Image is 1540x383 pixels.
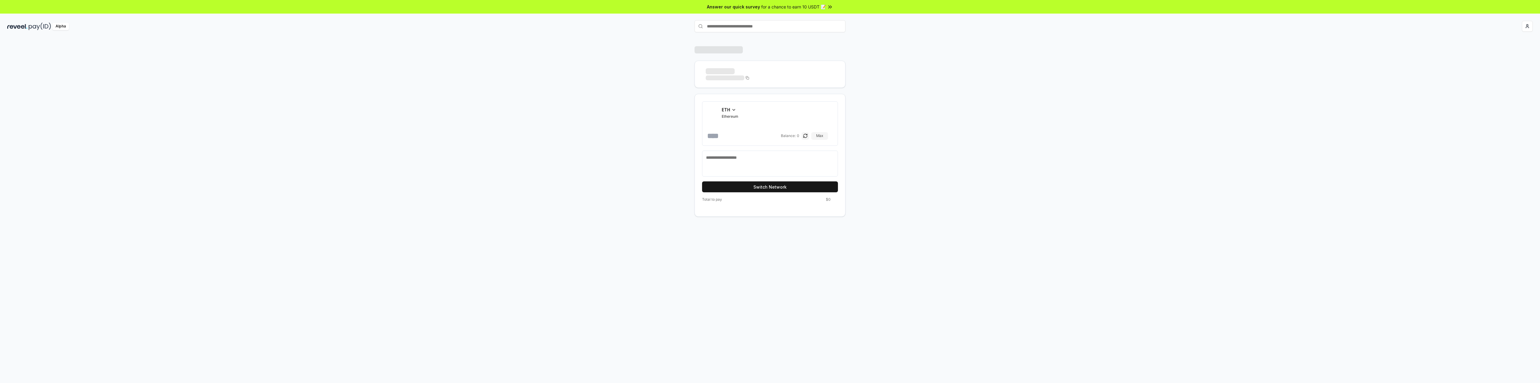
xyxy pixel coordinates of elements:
span: 0 [797,133,799,138]
div: Alpha [52,23,69,30]
span: $0 [826,197,831,202]
button: Switch Network [702,181,838,192]
span: Ethereum [722,114,738,119]
button: Max [811,132,828,139]
span: for a chance to earn 10 USDT 📝 [761,4,826,10]
span: Answer our quick survey [707,4,760,10]
span: ETH [722,107,730,113]
span: Balance: [781,133,796,138]
img: pay_id [29,23,51,30]
span: Total to pay [702,197,722,202]
img: reveel_dark [7,23,27,30]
